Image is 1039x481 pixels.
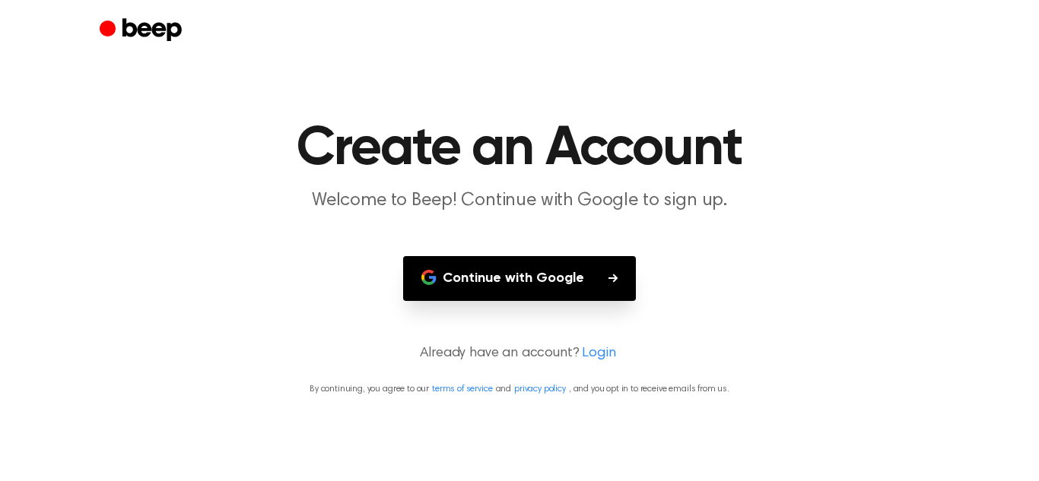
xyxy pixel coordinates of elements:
[514,384,566,394] a: privacy policy
[130,122,909,176] h1: Create an Account
[227,188,812,214] p: Welcome to Beep! Continue with Google to sign up.
[432,384,492,394] a: terms of service
[582,343,615,364] a: Login
[100,16,186,46] a: Beep
[18,343,1021,364] p: Already have an account?
[18,382,1021,396] p: By continuing, you agree to our and , and you opt in to receive emails from us.
[403,256,636,301] button: Continue with Google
